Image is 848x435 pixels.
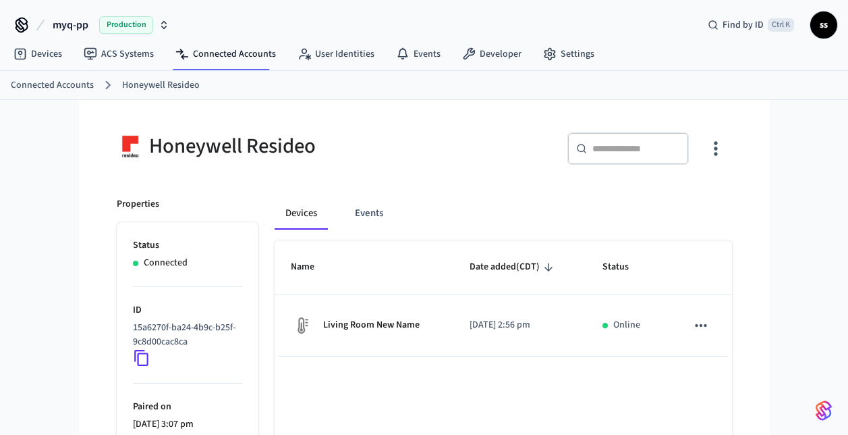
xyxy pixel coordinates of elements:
[613,318,640,332] p: Online
[99,16,153,34] span: Production
[768,18,794,32] span: Ctrl K
[117,132,144,160] img: Honeywell Resideo
[470,318,570,332] p: [DATE] 2:56 pm
[291,257,332,278] span: Name
[53,17,88,33] span: myq-pp
[117,197,159,211] p: Properties
[532,42,605,66] a: Settings
[810,11,837,39] button: ss
[165,42,287,66] a: Connected Accounts
[133,400,242,414] p: Paired on
[73,42,165,66] a: ACS Systems
[291,315,312,336] img: thermostat_fallback
[133,417,242,432] p: [DATE] 3:07 pm
[275,240,732,357] table: sticky table
[451,42,532,66] a: Developer
[385,42,451,66] a: Events
[133,238,242,253] p: Status
[275,197,732,230] div: connected account tabs
[133,303,242,317] p: ID
[723,18,764,32] span: Find by ID
[133,321,237,349] p: 15a6270f-ba24-4b9c-b25f-9c8d00cac8ca
[470,257,557,278] span: Date added(CDT)
[287,42,385,66] a: User Identities
[812,13,836,37] span: ss
[275,197,328,230] button: Devices
[144,256,188,270] p: Connected
[117,132,416,160] div: Honeywell Resideo
[11,78,94,93] a: Connected Accounts
[344,197,394,230] button: Events
[816,400,832,421] img: SeamLogoGradient.69752ec5.svg
[122,78,200,93] a: Honeywell Resideo
[323,318,420,332] p: Living Room New Name
[3,42,73,66] a: Devices
[602,257,646,278] span: Status
[697,13,805,37] div: Find by IDCtrl K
